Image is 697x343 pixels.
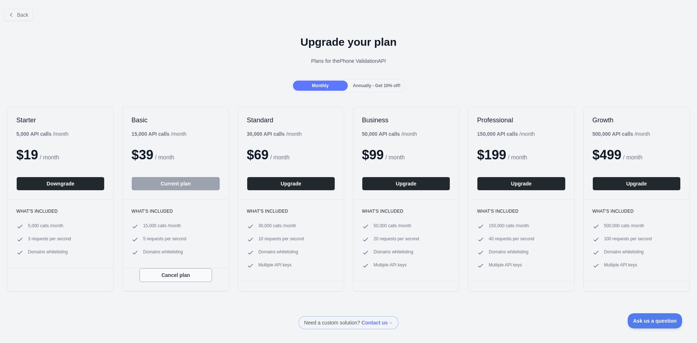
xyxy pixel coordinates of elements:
[247,131,285,137] b: 30,000 API calls
[628,313,682,328] iframe: Toggle Customer Support
[362,130,417,138] div: / month
[477,116,565,124] h2: Professional
[247,130,302,138] div: / month
[477,130,535,138] div: / month
[477,131,518,137] b: 150,000 API calls
[362,116,450,124] h2: Business
[247,116,335,124] h2: Standard
[362,131,400,137] b: 50,000 API calls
